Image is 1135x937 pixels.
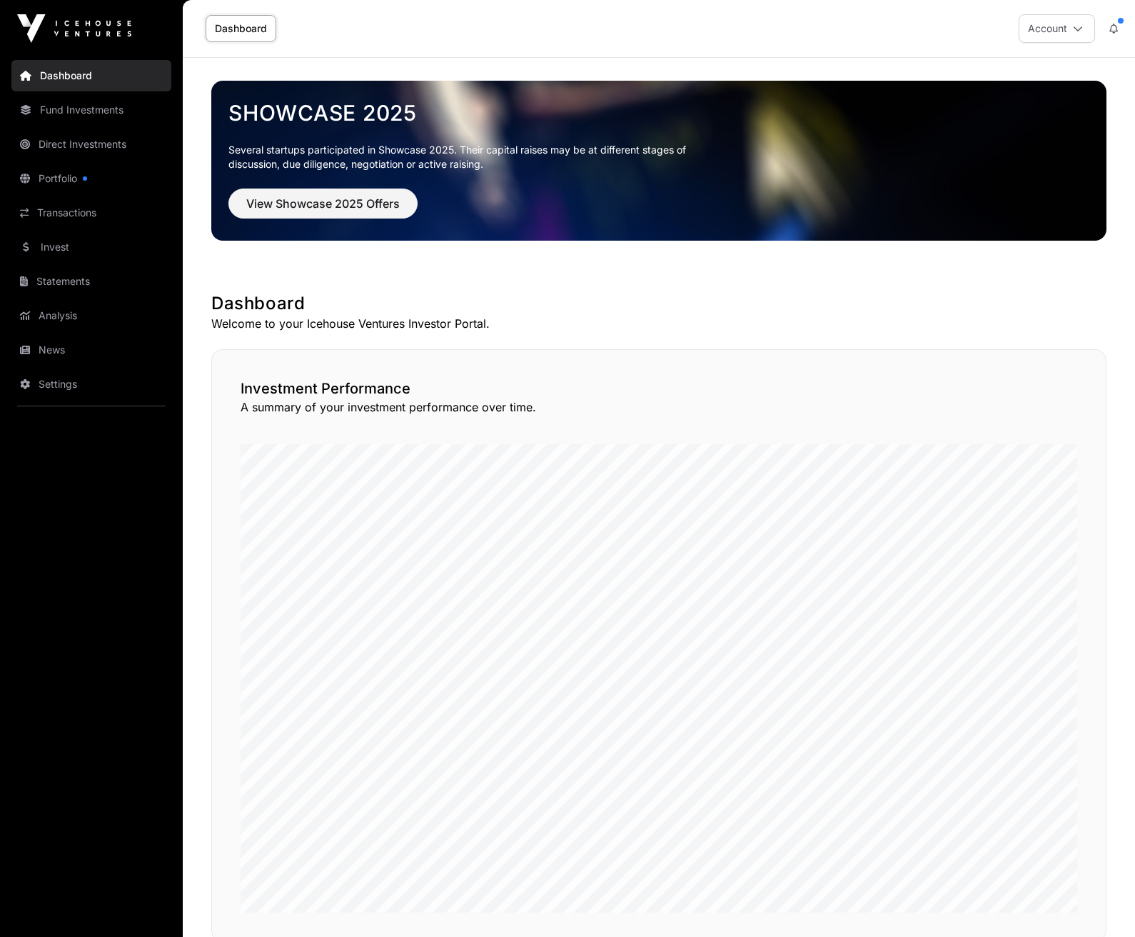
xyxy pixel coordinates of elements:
a: Transactions [11,197,171,229]
a: Settings [11,369,171,400]
a: Dashboard [206,15,276,42]
img: Showcase 2025 [211,81,1106,241]
button: View Showcase 2025 Offers [228,189,418,219]
img: Icehouse Ventures Logo [17,14,131,43]
a: Direct Investments [11,129,171,160]
button: Account [1019,14,1095,43]
a: Statements [11,266,171,297]
h2: Investment Performance [241,379,1077,399]
span: View Showcase 2025 Offers [246,195,400,212]
a: Showcase 2025 [228,100,1089,126]
p: Several startups participated in Showcase 2025. Their capital raises may be at different stages o... [228,143,708,171]
a: News [11,334,171,366]
a: Portfolio [11,163,171,194]
p: A summary of your investment performance over time. [241,399,1077,416]
a: Dashboard [11,60,171,91]
a: Invest [11,231,171,263]
a: View Showcase 2025 Offers [228,203,418,217]
p: Welcome to your Icehouse Ventures Investor Portal. [211,315,1106,332]
a: Analysis [11,300,171,331]
a: Fund Investments [11,94,171,126]
h1: Dashboard [211,292,1106,315]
